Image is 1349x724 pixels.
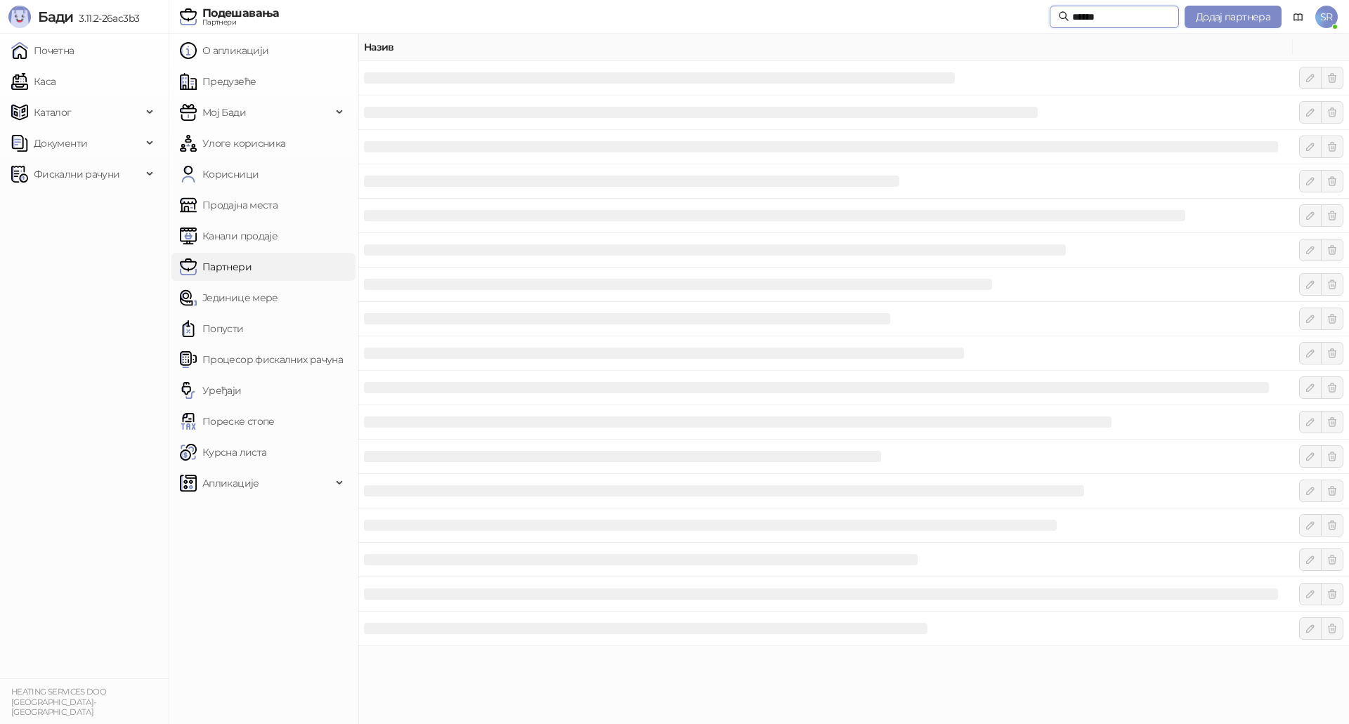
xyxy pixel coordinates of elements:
[11,67,56,96] a: Каса
[202,19,280,26] div: Партнери
[11,687,106,717] small: HEATING SERVICES DOO [GEOGRAPHIC_DATA]-[GEOGRAPHIC_DATA]
[1196,11,1270,23] span: Додај партнера
[180,315,244,343] a: Попусти
[34,98,72,126] span: Каталог
[34,160,119,188] span: Фискални рачуни
[1185,6,1282,28] button: Додај партнера
[8,6,31,28] img: Logo
[180,253,252,281] a: Партнери
[180,129,285,157] a: Улоге корисника
[34,129,87,157] span: Документи
[358,34,1293,61] th: Назив
[202,469,259,497] span: Апликације
[180,222,278,250] a: Канали продаје
[73,12,139,25] span: 3.11.2-26ac3b3
[202,98,246,126] span: Мој Бади
[38,8,73,25] span: Бади
[180,284,278,312] a: Јединице мере
[1287,6,1310,28] a: Документација
[202,8,280,19] div: Подешавања
[180,407,275,435] a: Пореске стопе
[11,37,74,65] a: Почетна
[180,438,266,466] a: Курсна листа
[180,67,256,96] a: Предузеће
[180,191,278,219] a: Продајна места
[180,376,242,404] a: Уређаји
[1315,6,1338,28] span: SR
[180,160,259,188] a: Корисници
[180,37,268,65] a: О апликацији
[180,345,343,374] a: Процесор фискалних рачуна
